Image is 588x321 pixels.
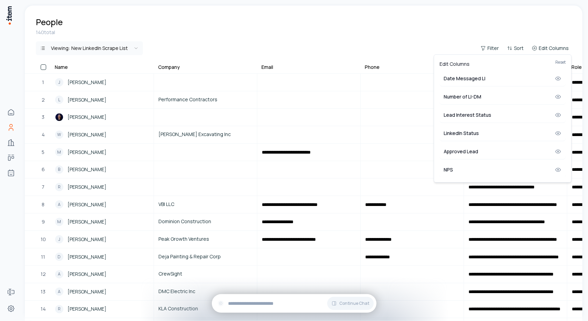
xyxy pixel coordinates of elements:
label: LinkedIn Status [444,131,479,136]
label: NPS [444,167,453,172]
button: Reset [555,60,566,64]
label: Date Messaged LI [444,76,485,81]
label: Lead Interest Status [444,113,491,117]
label: Number of LI-DM [444,94,481,99]
p: Edit Columns [440,60,470,68]
label: Approved Lead [444,149,478,154]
